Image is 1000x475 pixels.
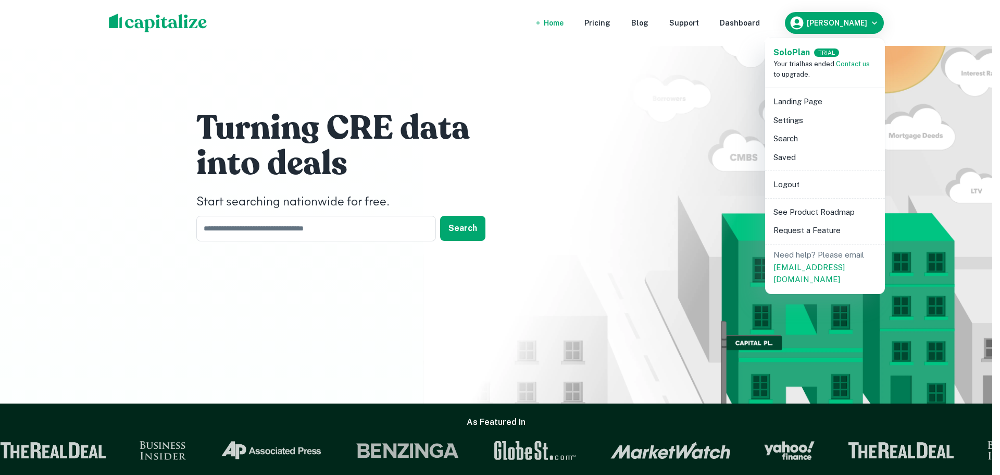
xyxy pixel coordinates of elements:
[773,47,810,57] strong: Solo Plan
[773,263,845,284] a: [EMAIL_ADDRESS][DOMAIN_NAME]
[773,249,877,286] p: Need help? Please email
[769,175,881,194] li: Logout
[814,48,839,57] div: TRIAL
[948,392,1000,442] iframe: Chat Widget
[769,221,881,240] li: Request a Feature
[769,148,881,167] li: Saved
[769,129,881,148] li: Search
[773,60,870,78] span: Your trial has ended. to upgrade.
[773,46,810,59] a: SoloPlan
[769,111,881,130] li: Settings
[769,203,881,222] li: See Product Roadmap
[769,92,881,111] li: Landing Page
[836,60,870,68] a: Contact us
